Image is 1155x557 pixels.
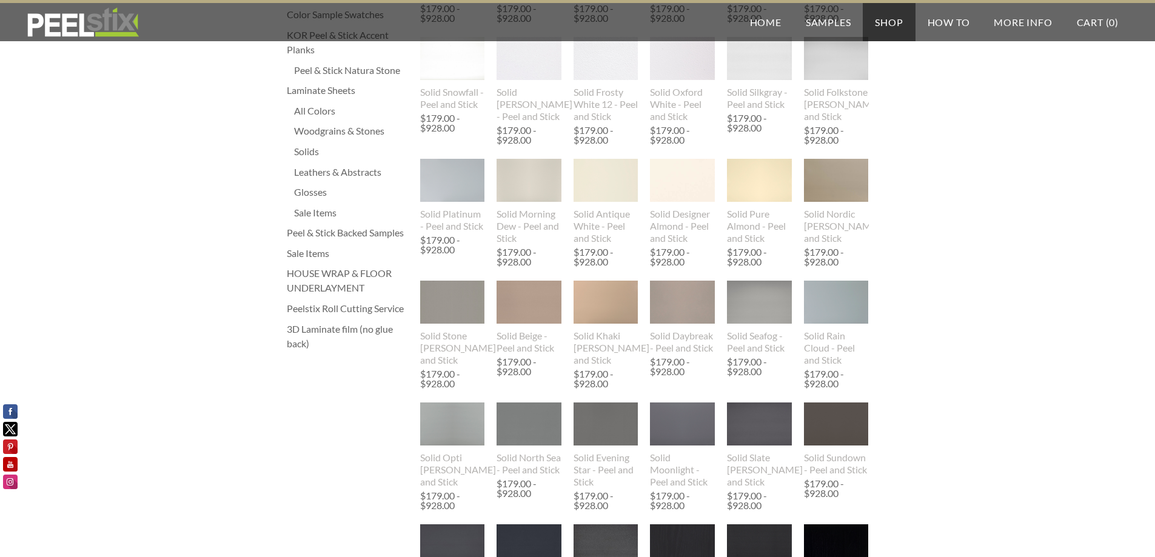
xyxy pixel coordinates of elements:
a: Solid Oxford White - Peel and Stick [650,37,715,122]
div: Solid [PERSON_NAME] - Peel and Stick [497,86,561,122]
div: $179.00 - $928.00 [574,125,635,145]
a: Peelstix Roll Cutting Service [287,301,408,316]
a: Sale Items [287,246,408,261]
div: $179.00 - $928.00 [650,247,712,267]
img: s832171791223022656_p570_i1_w400.jpeg [804,281,869,324]
div: Solid Stone [PERSON_NAME] and Stick [420,330,485,366]
img: s832171791223022656_p563_i1_w400.jpeg [650,402,715,445]
a: Solid Evening Star - Peel and Stick [574,402,638,487]
a: Solid Silkgray - Peel and Stick [727,37,792,110]
a: Home [738,3,794,41]
img: s832171791223022656_p888_i1_w2048.jpeg [420,37,485,80]
a: KOR Peel & Stick Accent Planks [287,28,408,57]
a: Solid Rain Cloud - Peel and Stick [804,281,869,365]
div: Solid Daybreak - Peel and Stick [650,330,715,354]
div: $179.00 - $928.00 [727,247,789,267]
div: $179.00 - $928.00 [497,357,558,376]
a: Solid Sundown - Peel and Stick [804,402,869,475]
div: Solid North Sea - Peel and Stick [497,452,561,476]
div: $179.00 - $928.00 [727,113,789,133]
a: Solid Antique White - Peel and Stick [574,159,638,244]
a: Solid Stone [PERSON_NAME] and Stick [420,281,485,365]
a: Solid Slate [PERSON_NAME] and Stick [727,402,792,487]
img: s832171791223022656_p565_i1_w400.jpeg [804,159,869,202]
div: $179.00 - $928.00 [804,369,866,389]
a: More Info [982,3,1064,41]
div: Solid Khaki [PERSON_NAME] and Stick [574,330,638,366]
div: $179.00 - $928.00 [650,491,712,510]
a: 3D Laminate film (no glue back) [287,322,408,351]
img: s832171791223022656_p574_i1_w400.jpeg [804,402,869,445]
a: Leathers & Abstracts [294,165,408,179]
a: Solid Frosty White 12 - Peel and Stick [574,37,638,122]
div: Solid Morning Dew - Peel and Stick [497,208,561,244]
a: Solid Folkstone [PERSON_NAME] and Stick [804,37,869,122]
div: Solid Seafog - Peel and Stick [727,330,792,354]
a: Woodgrains & Stones [294,124,408,138]
a: All Colors [294,104,408,118]
div: Solid Platinum - Peel and Stick [420,208,485,232]
div: Solid Slate [PERSON_NAME] and Stick [727,452,792,488]
a: Laminate Sheets [287,83,408,98]
a: Cart (0) [1065,3,1131,41]
img: s832171791223022656_p943_i1_w2048.jpeg [497,402,561,445]
div: $179.00 - $928.00 [804,247,866,267]
img: s832171791223022656_p941_i1_w2048.jpeg [804,37,869,80]
a: Solid Nordic [PERSON_NAME] and Stick [804,159,869,244]
div: $179.00 - $928.00 [574,491,635,510]
div: Solid Snowfall - Peel and Stick [420,86,485,110]
img: s832171791223022656_p560_i1_w250.jpeg [574,37,638,80]
img: s832171791223022656_p564_i1_w400.jpeg [497,159,561,202]
div: Solid Oxford White - Peel and Stick [650,86,715,122]
div: $179.00 - $928.00 [497,247,558,267]
img: s832171791223022656_p554_i1_w390.jpeg [574,158,638,202]
div: $179.00 - $928.00 [574,369,635,389]
img: s832171791223022656_p986_i2_w5048.jpeg [420,261,485,344]
img: s832171791223022656_p558_i2_w400.jpeg [650,148,715,213]
div: Solid Opti [PERSON_NAME] and Stick [420,452,485,488]
div: Solid Antique White - Peel and Stick [574,208,638,244]
img: s832171791223022656_p557_i1_w432.jpeg [650,281,715,324]
span: 0 [1109,16,1115,28]
div: $179.00 - $928.00 [574,247,635,267]
a: Solid Morning Dew - Peel and Stick [497,159,561,244]
a: Solid Khaki [PERSON_NAME] and Stick [574,281,638,365]
div: Solid Beige - Peel and Stick [497,330,561,354]
img: REFACE SUPPLIES [24,7,141,38]
img: s832171791223022656_p561_i1_w400.jpeg [574,281,638,324]
img: s832171791223022656_p569_i1_w400.jpeg [727,159,792,202]
div: Solid Folkstone [PERSON_NAME] and Stick [804,86,869,122]
div: $179.00 - $928.00 [650,357,712,376]
div: $179.00 - $928.00 [804,479,866,498]
div: Sale Items [294,205,408,220]
a: Solids [294,144,408,159]
div: Solid Pure Almond - Peel and Stick [727,208,792,244]
div: $179.00 - $928.00 [420,369,482,389]
a: HOUSE WRAP & FLOOR UNDERLAYMENT [287,266,408,295]
a: Glosses [294,185,408,199]
img: s832171791223022656_p817_i1_w640.jpeg [727,37,792,80]
a: Shop [863,3,915,41]
a: Peel & Stick Backed Samples [287,225,408,240]
img: s832171791223022656_p567_i1_w400.jpeg [650,37,715,80]
div: Solid Rain Cloud - Peel and Stick [804,330,869,366]
a: Peel & Stick Natura Stone [294,63,408,78]
div: $179.00 - $928.00 [497,125,558,145]
a: Solid Designer Almond - Peel and Stick [650,159,715,244]
div: $179.00 - $928.00 [804,125,866,145]
div: Solid Nordic [PERSON_NAME] and Stick [804,208,869,244]
a: Solid Snowfall - Peel and Stick [420,37,485,110]
div: $179.00 - $928.00 [420,491,482,510]
div: Solid Moonlight - Peel and Stick [650,452,715,488]
div: $179.00 - $928.00 [420,113,482,133]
